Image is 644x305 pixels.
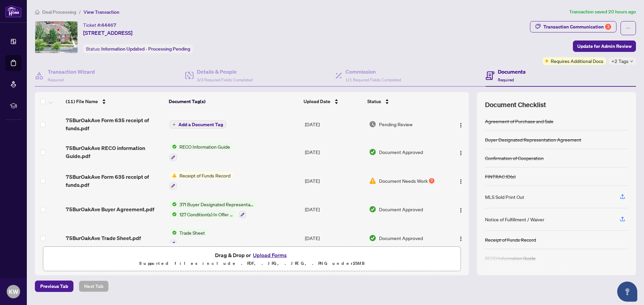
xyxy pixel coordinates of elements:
[304,98,330,105] span: Upload Date
[177,211,236,218] span: 127 Condition(s) In Offer - Buyer Acknowledgement
[169,201,256,219] button: Status Icon371 Buyer Designated Representation Agreement - Authority for Purchase or LeaseStatus ...
[577,41,632,52] span: Update for Admin Review
[455,233,466,243] button: Logo
[569,8,636,16] article: Transaction saved 20 hours ago
[66,173,164,189] span: 75BurOakAve Form 635 receipt of funds.pdf
[169,143,177,150] img: Status Icon
[455,147,466,157] button: Logo
[379,148,423,156] span: Document Approved
[345,77,401,82] span: 1/1 Required Fields Completed
[485,136,581,143] div: Buyer Designated Representation Agreement
[302,166,366,195] td: [DATE]
[485,236,536,243] div: Receipt of Funds Record
[66,98,98,105] span: (11) File Name
[485,154,544,162] div: Confirmation of Cooperation
[169,229,177,236] img: Status Icon
[369,121,376,128] img: Document Status
[42,9,76,15] span: Deal Processing
[63,92,166,111] th: (11) File Name
[458,208,464,213] img: Logo
[458,150,464,156] img: Logo
[169,121,226,129] button: Add a Document Tag
[177,172,233,179] span: Receipt of Funds Record
[48,77,64,82] span: Required
[83,44,193,53] div: Status:
[5,5,21,17] img: logo
[169,172,177,179] img: Status Icon
[301,92,365,111] th: Upload Date
[169,201,177,208] img: Status Icon
[485,100,546,109] span: Document Checklist
[369,206,376,213] img: Document Status
[617,282,637,302] button: Open asap
[485,193,524,201] div: MLS Sold Print Out
[551,57,603,65] span: Requires Additional Docs
[367,98,381,105] span: Status
[66,144,164,160] span: 75BurOakAve RECO information Guide.pdf
[43,247,461,272] span: Drag & Drop orUpload FormsSupported files include .PDF, .JPG, .JPEG, .PNG under25MB
[455,204,466,215] button: Logo
[458,123,464,128] img: Logo
[379,206,423,213] span: Document Approved
[40,281,68,292] span: Previous Tab
[302,138,366,166] td: [DATE]
[79,281,109,292] button: Next Tab
[79,8,81,16] li: /
[543,21,611,32] div: Transaction Communication
[66,234,141,242] span: 75BurOakAve Trade Sheet.pdf
[48,68,95,76] h4: Transaction Wizard
[429,178,434,183] div: 3
[197,77,253,82] span: 3/3 Required Fields Completed
[197,68,253,76] h4: Details & People
[215,251,289,259] span: Drag & Drop or
[379,177,428,184] span: Document Needs Work
[458,179,464,184] img: Logo
[302,111,366,138] td: [DATE]
[84,9,119,15] span: View Transaction
[498,68,526,76] h4: Documents
[573,41,636,52] button: Update for Admin Review
[485,254,536,262] div: RECO Information Guide
[169,172,233,190] button: Status IconReceipt of Funds Record
[369,148,376,156] img: Document Status
[365,92,444,111] th: Status
[369,234,376,242] img: Document Status
[66,205,154,213] span: 75BurOakAve Buyer Agreement.pdf
[9,287,18,296] span: KW
[455,119,466,130] button: Logo
[178,122,223,127] span: Add a Document Tag
[169,143,233,161] button: Status IconRECO Information Guide
[379,234,423,242] span: Document Approved
[302,224,366,252] td: [DATE]
[630,60,633,63] span: down
[101,46,190,52] span: Information Updated - Processing Pending
[35,281,73,292] button: Previous Tab
[169,120,226,129] button: Add a Document Tag
[177,229,208,236] span: Trade Sheet
[498,77,514,82] span: Required
[83,21,116,29] div: Ticket #:
[485,118,553,125] div: Agreement of Purchase and Sale
[177,143,233,150] span: RECO Information Guide
[169,229,208,247] button: Status IconTrade Sheet
[172,123,176,126] span: plus
[169,211,177,218] img: Status Icon
[485,216,544,223] div: Notice of Fulfillment / Waiver
[345,68,401,76] h4: Commission
[455,175,466,186] button: Logo
[485,173,516,180] div: FINTRAC ID(s)
[302,195,366,224] td: [DATE]
[369,177,376,184] img: Document Status
[626,26,631,30] span: ellipsis
[177,201,256,208] span: 371 Buyer Designated Representation Agreement - Authority for Purchase or Lease
[251,251,289,259] button: Upload Forms
[379,121,413,128] span: Pending Review
[47,259,457,268] p: Supported files include .PDF, .JPG, .JPEG, .PNG under 25 MB
[35,10,40,14] span: home
[458,236,464,241] img: Logo
[530,21,616,32] button: Transaction Communication3
[605,24,611,30] div: 3
[166,92,301,111] th: Document Tag(s)
[83,29,132,37] span: [STREET_ADDRESS]
[611,57,629,65] span: +2 Tags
